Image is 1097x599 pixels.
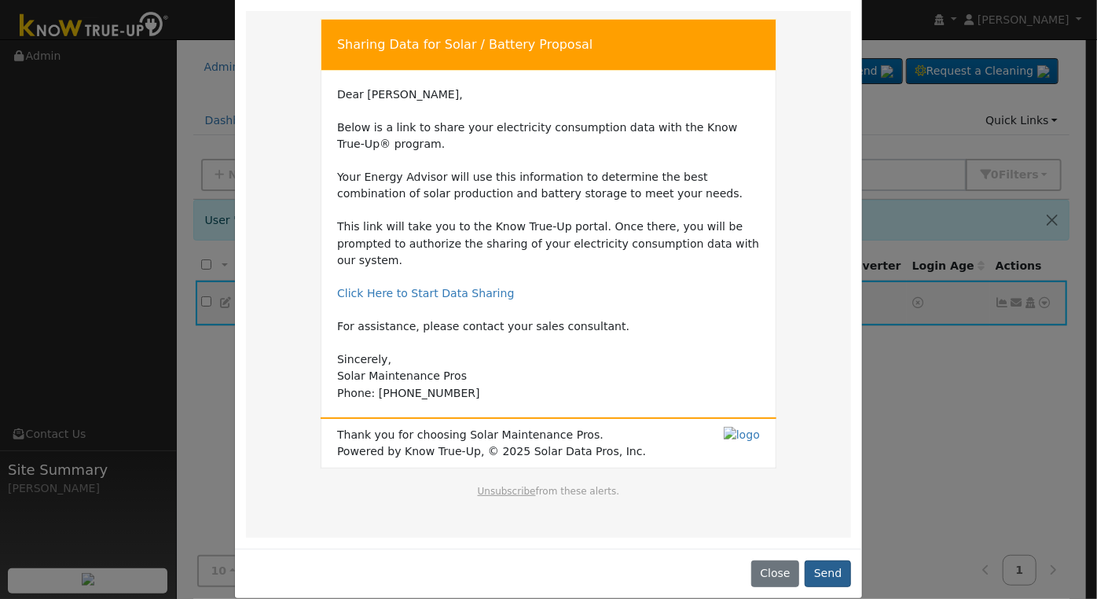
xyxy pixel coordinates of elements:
[336,484,761,514] td: from these alerts.
[724,427,760,443] img: logo
[337,427,646,460] span: Thank you for choosing Solar Maintenance Pros. Powered by Know True-Up, © 2025 Solar Data Pros, Inc.
[321,19,776,70] td: Sharing Data for Solar / Battery Proposal
[751,560,799,587] button: Close
[805,560,851,587] button: Send
[337,86,760,402] td: Dear [PERSON_NAME], Below is a link to share your electricity consumption data with the Know True...
[478,486,536,497] a: Unsubscribe
[337,287,515,299] a: Click Here to Start Data Sharing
